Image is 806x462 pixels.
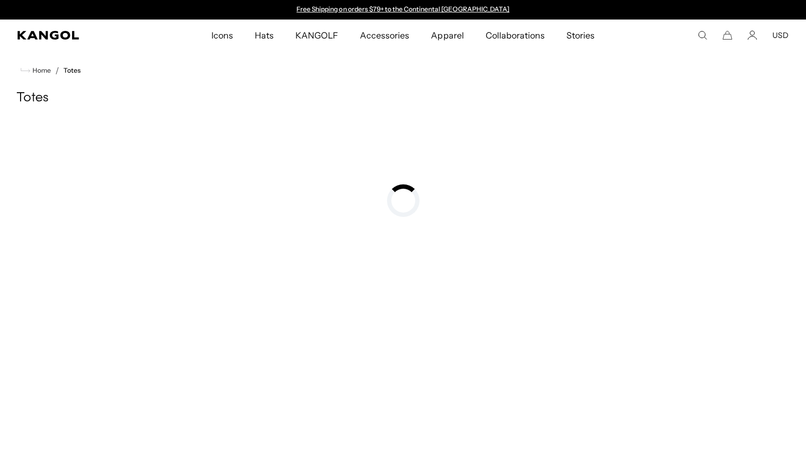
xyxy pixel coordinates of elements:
span: Collaborations [486,20,545,51]
a: Icons [201,20,244,51]
span: Accessories [360,20,409,51]
a: Totes [63,67,81,74]
span: Icons [211,20,233,51]
a: Stories [556,20,605,51]
a: Home [21,66,51,75]
slideshow-component: Announcement bar [292,5,515,14]
a: Hats [244,20,285,51]
span: Hats [255,20,274,51]
summary: Search here [698,30,707,40]
button: USD [772,30,789,40]
a: Accessories [349,20,420,51]
div: Announcement [292,5,515,14]
h1: Totes [16,90,790,106]
a: Free Shipping on orders $79+ to the Continental [GEOGRAPHIC_DATA] [296,5,510,13]
li: / [51,64,59,77]
span: KANGOLF [295,20,338,51]
a: Apparel [420,20,474,51]
a: Kangol [17,31,139,40]
a: Account [747,30,757,40]
span: Home [30,67,51,74]
a: Collaborations [475,20,556,51]
span: Stories [566,20,595,51]
a: KANGOLF [285,20,349,51]
button: Cart [723,30,732,40]
div: 1 of 2 [292,5,515,14]
span: Apparel [431,20,463,51]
